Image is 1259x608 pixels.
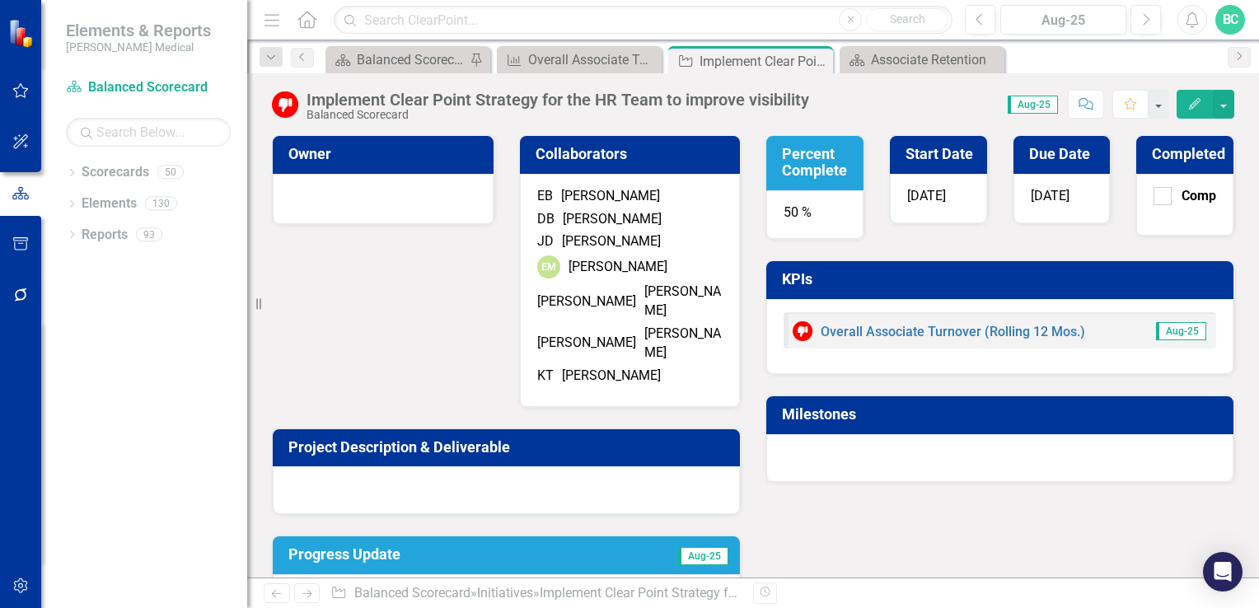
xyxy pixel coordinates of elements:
[66,40,211,54] small: [PERSON_NAME] Medical
[1182,187,1246,206] div: Completed
[272,91,298,118] img: Below Target
[1006,11,1121,30] div: Aug-25
[157,166,184,180] div: 50
[678,547,728,565] span: Aug-25
[644,325,723,362] div: [PERSON_NAME]
[82,226,128,245] a: Reports
[477,585,533,601] a: Initiatives
[537,292,636,311] div: [PERSON_NAME]
[562,232,661,251] div: [PERSON_NAME]
[145,197,177,211] div: 130
[66,118,231,147] input: Search Below...
[766,190,864,240] div: 50 %
[528,49,658,70] div: Overall Associate Turnover (Rolling 12 Mos.)
[1031,188,1069,203] span: [DATE]
[562,367,661,386] div: [PERSON_NAME]
[700,51,829,72] div: Implement Clear Point Strategy for the HR Team to improve visibility
[844,49,1000,70] a: Associate Retention
[782,146,854,179] h3: Percent Complete
[569,258,667,277] div: [PERSON_NAME]
[1156,322,1206,340] span: Aug-25
[906,146,977,162] h3: Start Date
[540,585,934,601] div: Implement Clear Point Strategy for the HR Team to improve visibility
[536,146,731,162] h3: Collaborators
[537,210,555,229] div: DB
[644,283,723,320] div: [PERSON_NAME]
[782,406,1224,423] h3: Milestones
[537,334,636,353] div: [PERSON_NAME]
[66,78,231,97] a: Balanced Scorecard
[334,6,952,35] input: Search ClearPoint...
[288,546,590,563] h3: Progress Update
[1000,5,1126,35] button: Aug-25
[1029,146,1101,162] h3: Due Date
[501,49,658,70] a: Overall Associate Turnover (Rolling 12 Mos.)
[821,324,1085,339] a: Overall Associate Turnover (Rolling 12 Mos.)
[1152,146,1225,162] h3: Completed
[563,210,662,229] div: [PERSON_NAME]
[82,163,149,182] a: Scorecards
[136,227,162,241] div: 93
[330,49,466,70] a: Balanced Scorecard Welcome Page
[330,584,741,603] div: » »
[288,146,484,162] h3: Owner
[288,439,730,456] h3: Project Description & Deliverable
[907,188,946,203] span: [DATE]
[1215,5,1245,35] button: BC
[537,232,554,251] div: JD
[82,194,137,213] a: Elements
[307,91,809,109] div: Implement Clear Point Strategy for the HR Team to improve visibility
[866,8,948,31] button: Search
[537,255,560,278] div: EM
[793,321,812,341] img: Below Target
[537,367,554,386] div: KT
[307,109,809,121] div: Balanced Scorecard
[871,49,1000,70] div: Associate Retention
[66,21,211,40] span: Elements & Reports
[357,49,466,70] div: Balanced Scorecard Welcome Page
[8,19,37,48] img: ClearPoint Strategy
[1008,96,1058,114] span: Aug-25
[782,271,1224,288] h3: KPIs
[1203,552,1243,592] div: Open Intercom Messenger
[354,585,470,601] a: Balanced Scorecard
[890,12,925,26] span: Search
[537,187,553,206] div: EB
[561,187,660,206] div: [PERSON_NAME]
